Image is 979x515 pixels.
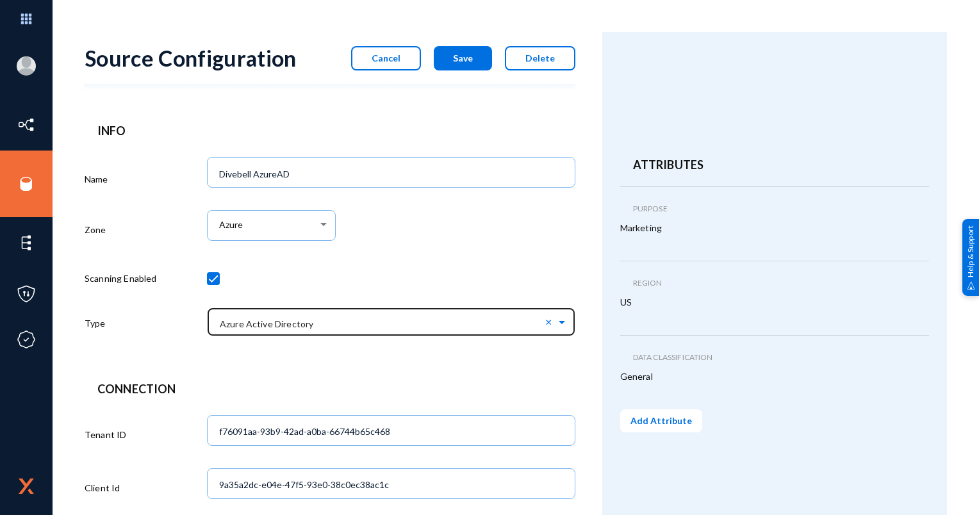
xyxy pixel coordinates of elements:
[219,479,568,491] input: 12345678-1234-1234-1234-123456789012
[97,122,563,140] header: Info
[219,220,243,231] span: Azure
[17,174,36,193] img: icon-sources.svg
[967,281,975,290] img: help_support.svg
[505,46,575,70] button: Delete
[17,284,36,304] img: icon-policies.svg
[620,221,662,236] span: Marketing
[633,352,916,363] header: Data Classification
[17,115,36,135] img: icon-inventory.svg
[525,53,555,63] span: Delete
[219,426,568,437] input: 12345678-1234-1234-1234-123456789012
[620,295,632,311] span: US
[85,223,106,236] label: Zone
[85,272,157,285] label: Scanning Enabled
[85,45,297,71] div: Source Configuration
[453,53,473,63] span: Save
[545,316,556,327] span: Clear all
[620,370,653,385] span: General
[620,409,702,432] button: Add Attribute
[17,56,36,76] img: blank-profile-picture.png
[633,203,916,215] header: Purpose
[633,156,916,174] header: Attributes
[434,46,492,70] button: Save
[633,277,916,289] header: Region
[97,380,563,398] header: Connection
[630,415,692,426] span: Add Attribute
[351,46,421,70] button: Cancel
[17,330,36,349] img: icon-compliance.svg
[962,219,979,296] div: Help & Support
[85,172,108,186] label: Name
[17,233,36,252] img: icon-elements.svg
[7,5,45,33] img: app launcher
[372,53,400,63] span: Cancel
[85,428,126,441] label: Tenant ID
[85,316,106,330] label: Type
[85,481,120,495] label: Client Id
